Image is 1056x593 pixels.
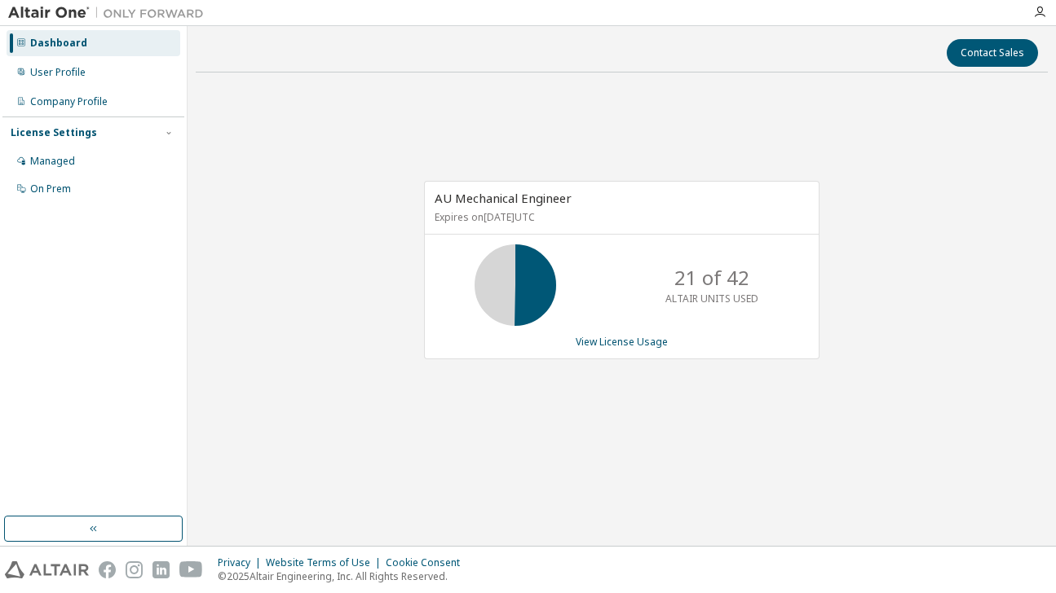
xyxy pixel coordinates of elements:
div: On Prem [30,182,71,195]
img: facebook.svg [99,561,116,578]
p: Expires on [DATE] UTC [435,210,805,224]
div: Cookie Consent [386,556,470,569]
img: instagram.svg [126,561,143,578]
img: linkedin.svg [152,561,170,578]
img: Altair One [8,5,212,21]
div: Dashboard [30,37,87,50]
img: altair_logo.svg [5,561,89,578]
div: Managed [30,155,75,168]
div: License Settings [11,126,97,139]
p: 21 of 42 [674,264,749,292]
div: Privacy [218,556,266,569]
img: youtube.svg [179,561,203,578]
span: AU Mechanical Engineer [435,190,572,206]
div: Company Profile [30,95,108,108]
div: User Profile [30,66,86,79]
button: Contact Sales [947,39,1038,67]
div: Website Terms of Use [266,556,386,569]
p: ALTAIR UNITS USED [665,292,758,305]
p: © 2025 Altair Engineering, Inc. All Rights Reserved. [218,569,470,583]
a: View License Usage [576,335,668,349]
